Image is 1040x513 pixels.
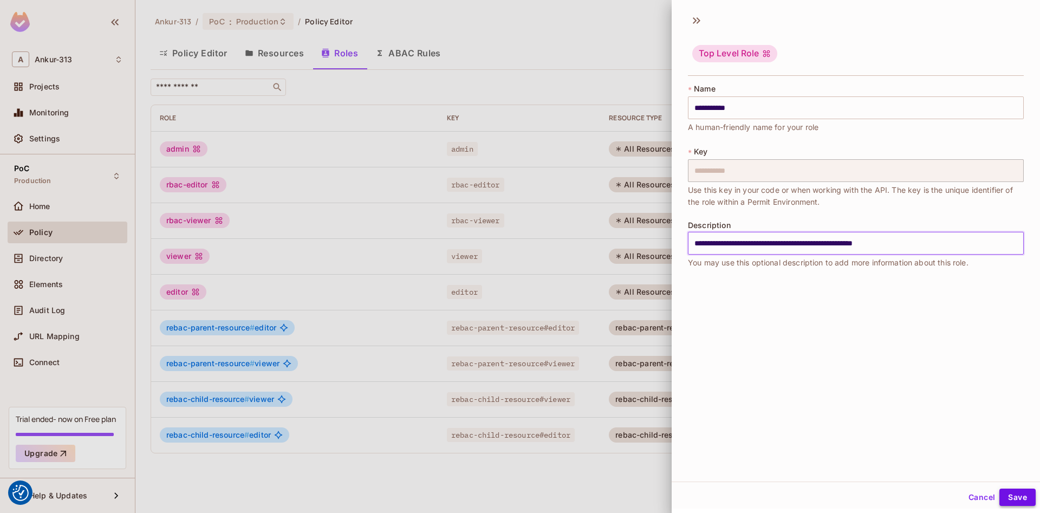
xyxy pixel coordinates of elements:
[694,147,707,156] span: Key
[12,485,29,501] button: Consent Preferences
[964,489,999,506] button: Cancel
[999,489,1036,506] button: Save
[688,221,731,230] span: Description
[12,485,29,501] img: Revisit consent button
[688,257,968,269] span: You may use this optional description to add more information about this role.
[688,121,818,133] span: A human-friendly name for your role
[692,45,777,62] div: Top Level Role
[688,184,1024,208] span: Use this key in your code or when working with the API. The key is the unique identifier of the r...
[694,85,716,93] span: Name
